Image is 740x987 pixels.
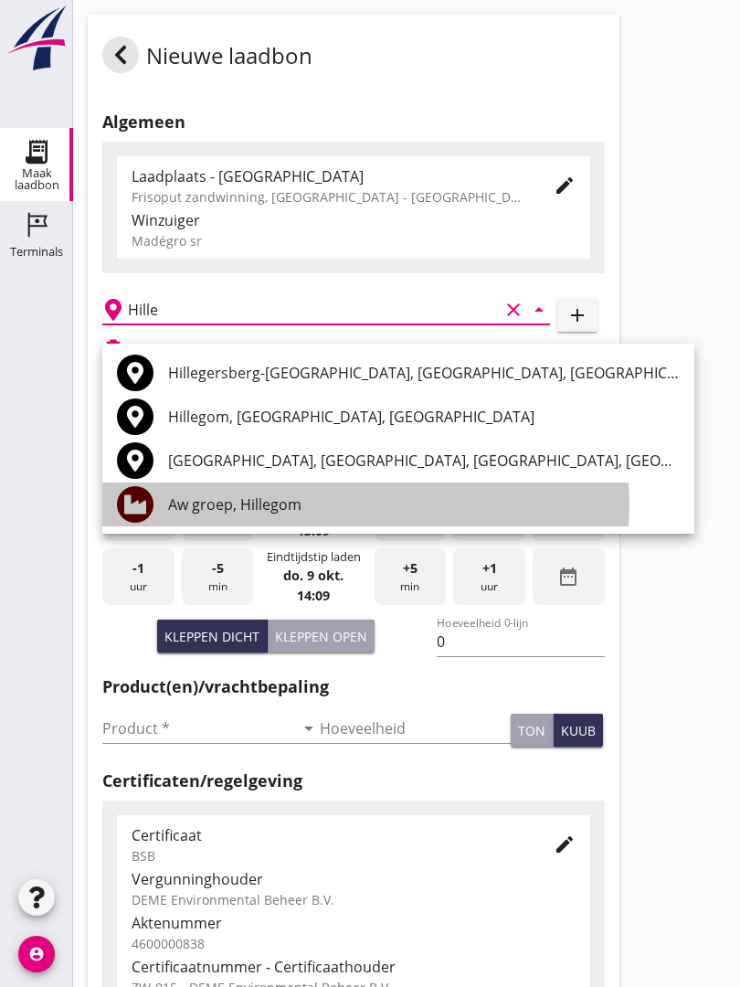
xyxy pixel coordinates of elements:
[132,165,524,187] div: Laadplaats - [GEOGRAPHIC_DATA]
[132,824,524,846] div: Certificaat
[132,934,576,953] div: 4600000838
[132,558,144,578] span: -1
[511,714,554,747] button: ton
[132,890,576,909] div: DEME Environmental Beheer B.V.
[168,493,680,515] div: Aw groep, Hillegom
[4,5,69,72] img: logo-small.a267ee39.svg
[102,37,312,80] div: Nieuwe laadbon
[275,627,367,646] div: Kleppen open
[164,627,259,646] div: Kleppen dicht
[375,548,447,606] div: min
[297,587,330,604] strong: 14:09
[554,714,603,747] button: kuub
[128,295,499,324] input: Losplaats
[554,833,576,855] i: edit
[528,299,550,321] i: arrow_drop_down
[132,209,576,231] div: Winzuiger
[320,714,512,743] input: Hoeveelheid
[102,110,605,134] h2: Algemeen
[554,175,576,196] i: edit
[132,846,524,865] div: BSB
[403,558,418,578] span: +5
[168,450,680,472] div: [GEOGRAPHIC_DATA], [GEOGRAPHIC_DATA], [GEOGRAPHIC_DATA], [GEOGRAPHIC_DATA]
[132,187,524,207] div: Frisoput zandwinning, [GEOGRAPHIC_DATA] - [GEOGRAPHIC_DATA].
[267,548,361,566] div: Eindtijdstip laden
[298,717,320,739] i: arrow_drop_down
[518,721,545,740] div: ton
[102,548,174,606] div: uur
[102,674,605,699] h2: Product(en)/vrachtbepaling
[102,714,294,743] input: Product *
[502,299,524,321] i: clear
[132,340,225,356] h2: Beladen vaartuig
[132,868,576,890] div: Vergunninghouder
[132,912,576,934] div: Aktenummer
[557,566,579,588] i: date_range
[132,956,576,978] div: Certificaatnummer - Certificaathouder
[10,246,63,258] div: Terminals
[566,304,588,326] i: add
[132,231,576,250] div: Madégro sr
[283,567,344,584] strong: do. 9 okt.
[482,558,497,578] span: +1
[157,620,268,653] button: Kleppen dicht
[168,406,680,428] div: Hillegom, [GEOGRAPHIC_DATA], [GEOGRAPHIC_DATA]
[268,620,375,653] button: Kleppen open
[453,548,525,606] div: uur
[102,769,605,793] h2: Certificaten/regelgeving
[18,936,55,972] i: account_circle
[168,362,680,384] div: Hillegersberg-[GEOGRAPHIC_DATA], [GEOGRAPHIC_DATA], [GEOGRAPHIC_DATA], [GEOGRAPHIC_DATA]
[182,548,254,606] div: min
[437,627,604,656] input: Hoeveelheid 0-lijn
[561,721,596,740] div: kuub
[212,558,224,578] span: -5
